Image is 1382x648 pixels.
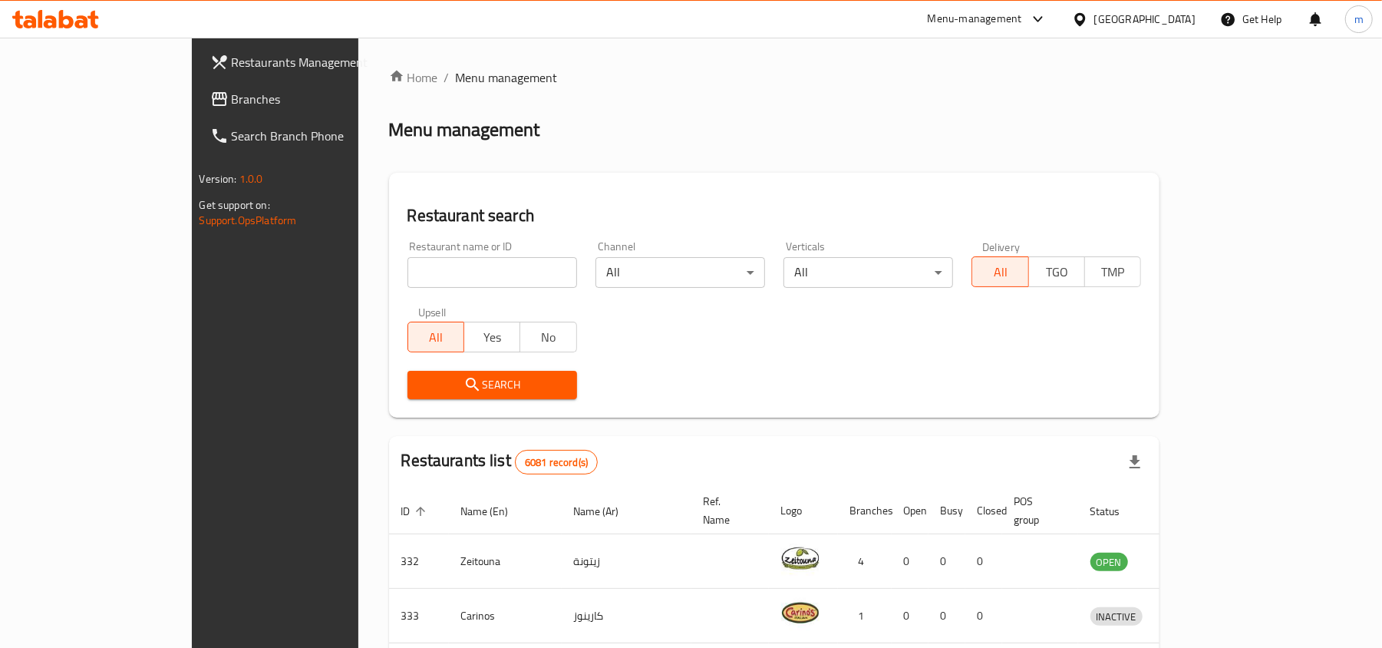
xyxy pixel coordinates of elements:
[1090,554,1128,571] span: OPEN
[892,488,928,534] th: Open
[470,326,514,349] span: Yes
[200,210,297,230] a: Support.OpsPlatform
[892,589,928,643] td: 0
[407,257,577,288] input: Search for restaurant name or ID..
[838,488,892,534] th: Branches
[1354,11,1364,28] span: m
[456,68,558,87] span: Menu management
[982,241,1021,252] label: Delivery
[1090,502,1140,521] span: Status
[401,502,430,521] span: ID
[1090,608,1143,626] span: INACTIVE
[389,117,540,142] h2: Menu management
[414,326,458,349] span: All
[971,256,1028,287] button: All
[198,81,423,117] a: Branches
[1094,11,1196,28] div: [GEOGRAPHIC_DATA]
[892,534,928,589] td: 0
[407,204,1142,227] h2: Restaurant search
[928,534,965,589] td: 0
[1028,256,1085,287] button: TGO
[515,450,598,474] div: Total records count
[595,257,765,288] div: All
[965,534,1002,589] td: 0
[965,589,1002,643] td: 0
[781,593,820,632] img: Carinos
[562,589,691,643] td: كارينوز
[965,488,1002,534] th: Closed
[401,449,599,474] h2: Restaurants list
[420,375,565,395] span: Search
[526,326,570,349] span: No
[200,169,237,189] span: Version:
[418,306,447,317] label: Upsell
[198,44,423,81] a: Restaurants Management
[1014,492,1060,529] span: POS group
[928,589,965,643] td: 0
[516,455,597,470] span: 6081 record(s)
[389,68,1160,87] nav: breadcrumb
[928,10,1022,28] div: Menu-management
[232,127,411,145] span: Search Branch Phone
[463,322,520,352] button: Yes
[1084,256,1141,287] button: TMP
[978,261,1022,283] span: All
[838,534,892,589] td: 4
[444,68,450,87] li: /
[239,169,263,189] span: 1.0.0
[783,257,953,288] div: All
[200,195,270,215] span: Get support on:
[769,488,838,534] th: Logo
[838,589,892,643] td: 1
[519,322,576,352] button: No
[232,90,411,108] span: Branches
[1116,444,1153,481] div: Export file
[407,371,577,399] button: Search
[1035,261,1079,283] span: TGO
[574,502,639,521] span: Name (Ar)
[928,488,965,534] th: Busy
[562,534,691,589] td: زيتونة
[1090,607,1143,626] div: INACTIVE
[449,589,562,643] td: Carinos
[1091,261,1135,283] span: TMP
[461,502,529,521] span: Name (En)
[781,539,820,577] img: Zeitouna
[232,53,411,71] span: Restaurants Management
[704,492,750,529] span: Ref. Name
[407,322,464,352] button: All
[198,117,423,154] a: Search Branch Phone
[449,534,562,589] td: Zeitouna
